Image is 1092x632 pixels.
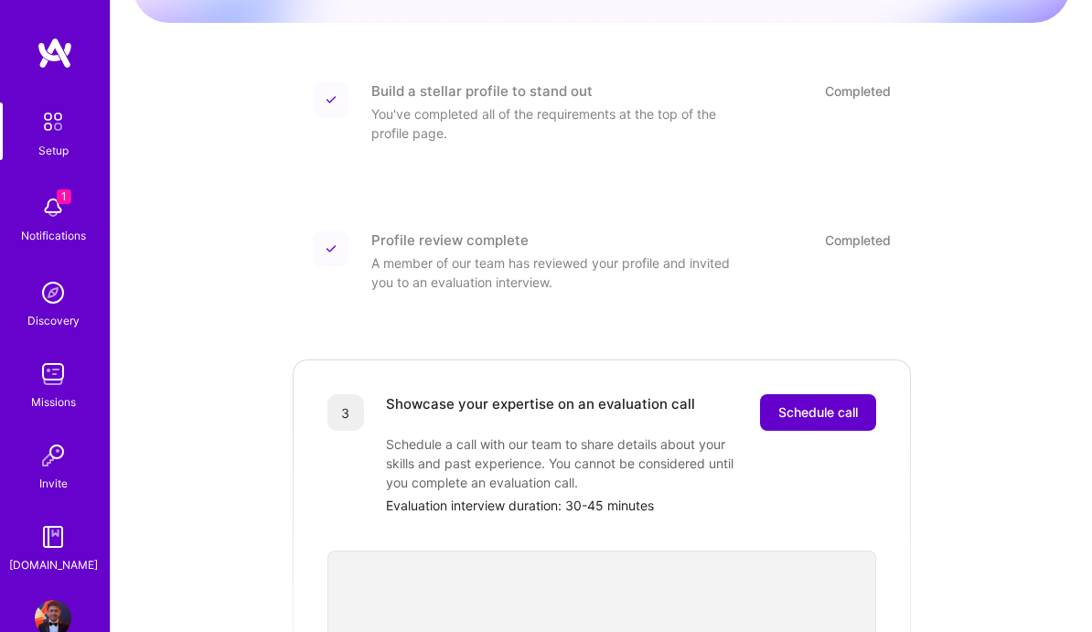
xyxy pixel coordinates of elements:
img: Invite [35,437,71,474]
img: Completed [326,243,337,254]
div: Build a stellar profile to stand out [371,81,593,101]
div: [DOMAIN_NAME] [9,555,98,574]
span: Schedule call [778,403,858,422]
div: Invite [39,474,68,493]
div: Showcase your expertise on an evaluation call [386,394,695,431]
div: You've completed all of the requirements at the top of the profile page. [371,104,737,143]
div: 3 [327,394,364,431]
div: Profile review complete [371,230,529,250]
div: Missions [31,392,76,412]
div: Discovery [27,311,80,330]
div: Setup [38,141,69,160]
img: setup [34,102,72,141]
img: logo [37,37,73,70]
img: discovery [35,274,71,311]
div: Schedule a call with our team to share details about your skills and past experience. You cannot ... [386,434,752,492]
img: Completed [326,94,337,105]
div: Completed [825,230,891,250]
div: Completed [825,81,891,101]
button: Schedule call [760,394,876,431]
div: A member of our team has reviewed your profile and invited you to an evaluation interview. [371,253,737,292]
img: guide book [35,519,71,555]
div: Evaluation interview duration: 30-45 minutes [386,496,876,515]
span: 1 [57,189,71,204]
img: bell [35,189,71,226]
div: Notifications [21,226,86,245]
img: teamwork [35,356,71,392]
